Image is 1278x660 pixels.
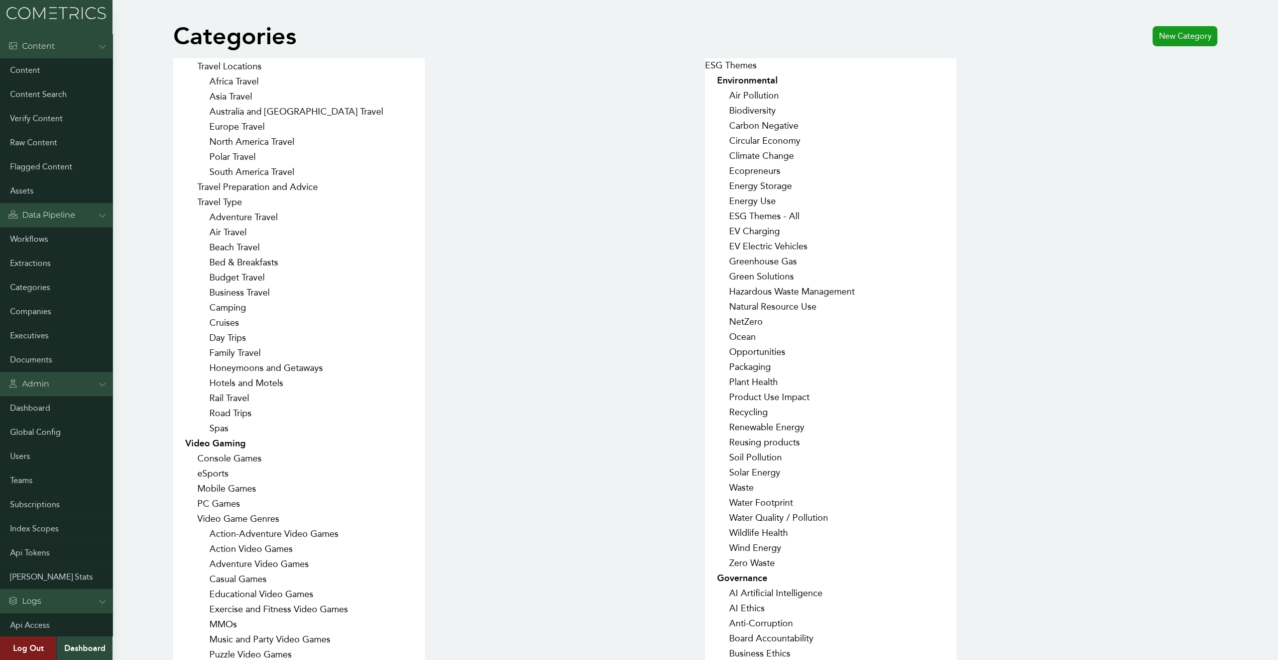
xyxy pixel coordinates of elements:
[173,423,228,434] a: Spas
[705,150,794,161] a: Climate Change
[173,151,256,162] a: Polar Travel
[705,407,768,418] a: Recycling
[56,636,112,660] a: Dashboard
[705,211,799,222] a: ESG Themes - All
[705,542,781,553] a: Wind Energy
[705,75,778,86] a: Environmental
[173,106,383,117] a: Australia and [GEOGRAPHIC_DATA] Travel
[705,573,767,584] a: Governance
[705,60,757,71] a: ESG Themes
[1152,26,1217,46] a: New Category
[173,317,239,328] a: Cruises
[705,346,785,357] a: Opportunities
[705,301,817,312] a: Natural Resource Use
[705,361,771,372] a: Packaging
[173,242,260,253] a: Beach Travel
[705,603,765,614] a: AI Ethics
[705,618,793,629] a: Anti-Corruption
[705,437,800,448] a: Reusing products
[705,316,763,327] a: NetZero
[173,649,292,660] a: Puzzle Video Games
[173,166,294,177] a: South America Travel
[173,227,247,238] a: Air Travel
[8,209,75,221] div: Data Pipeline
[173,24,296,48] h1: Categories
[173,362,323,373] a: Honeymoons and Getaways
[173,438,246,449] a: Video Gaming
[173,287,270,298] a: Business Travel
[173,528,338,539] a: Action-Adventure Video Games
[173,378,283,389] a: Hotels and Motels
[705,196,776,207] a: Energy Use
[173,347,261,358] a: Family Travel
[705,452,782,463] a: Soil Pollution
[705,271,794,282] a: Green Solutions
[8,595,41,607] div: Logs
[705,180,792,192] a: Energy Storage
[705,497,793,508] a: Water Footprint
[705,241,807,252] a: EV Electric Vehicles
[173,468,228,479] a: eSports
[705,135,800,146] a: Circular Economy
[173,197,242,208] a: Travel Type
[173,498,240,509] a: PC Games
[173,574,267,585] a: Casual Games
[173,136,294,147] a: North America Travel
[705,376,778,388] a: Plant Health
[705,512,828,523] a: Water Quality / Pollution
[173,393,249,404] a: Rail Travel
[173,272,265,283] a: Budget Travel
[173,408,252,419] a: Road Trips
[173,634,330,645] a: Music and Party Video Games
[705,120,798,131] a: Carbon Negative
[705,467,780,478] a: Solar Energy
[705,226,780,237] a: EV Charging
[705,256,797,267] a: Greenhouse Gas
[173,302,246,313] a: Camping
[173,257,278,268] a: Bed & Breakfasts
[173,76,259,87] a: Africa Travel
[173,513,279,524] a: Video Game Genres
[705,331,756,342] a: Ocean
[8,378,49,390] div: Admin
[705,588,823,599] a: AI Artificial Intelligence
[705,286,855,297] a: Hazardous Waste Management
[173,604,348,615] a: Exercise and Fitness Video Games
[173,543,293,554] a: Action Video Games
[705,105,776,116] a: Biodiversity
[705,557,775,569] a: Zero Waste
[173,181,318,193] a: Travel Preparation and Advice
[173,121,265,132] a: Europe Travel
[705,648,790,659] a: Business Ethics
[705,633,814,644] a: Board Accountability
[173,558,309,570] a: Adventure Video Games
[173,619,237,630] a: MMOs
[173,91,252,102] a: Asia Travel
[705,527,788,538] a: Wildlife Health
[173,61,262,72] a: Travel Locations
[173,332,246,343] a: Day Trips
[705,165,780,176] a: Ecopreneurs
[705,422,804,433] a: Renewable Energy
[705,392,809,403] a: Product Use Impact
[173,212,278,223] a: Adventure Travel
[173,589,313,600] a: Educational Video Games
[8,40,55,52] div: Content
[173,453,262,464] a: Console Games
[705,90,779,101] a: Air Pollution
[173,483,256,494] a: Mobile Games
[705,482,754,493] a: Waste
